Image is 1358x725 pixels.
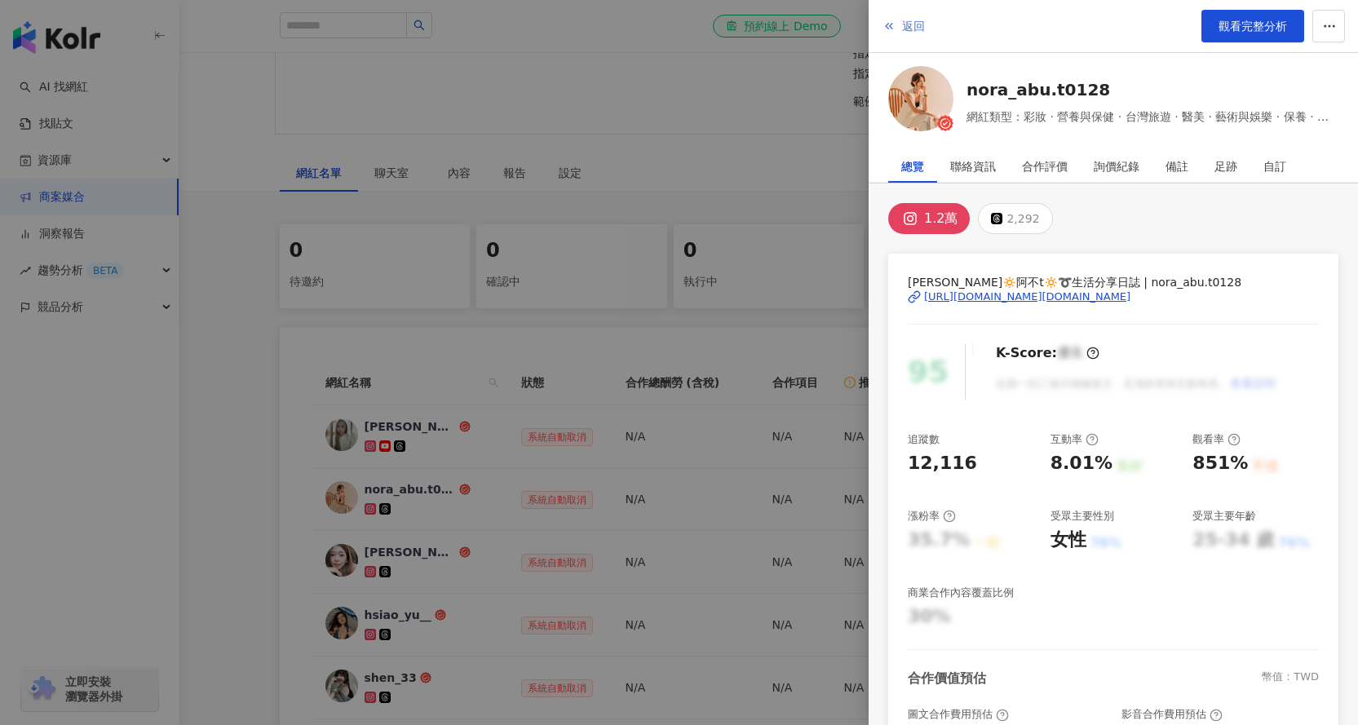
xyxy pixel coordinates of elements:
[908,509,956,524] div: 漲粉率
[908,670,986,687] div: 合作價值預估
[1166,150,1188,183] div: 備註
[1192,451,1248,476] div: 851%
[888,66,953,137] a: KOL Avatar
[967,78,1338,101] a: nora_abu.t0128
[978,203,1052,234] button: 2,292
[1262,670,1319,687] div: 幣值：TWD
[1263,150,1286,183] div: 自訂
[888,66,953,131] img: KOL Avatar
[1094,150,1139,183] div: 詢價紀錄
[1006,207,1039,230] div: 2,292
[1219,20,1287,33] span: 觀看完整分析
[882,10,926,42] button: 返回
[908,451,977,476] div: 12,116
[1192,509,1256,524] div: 受眾主要年齡
[950,150,996,183] div: 聯絡資訊
[1121,707,1223,722] div: 影音合作費用預估
[996,344,1099,362] div: K-Score :
[1051,509,1114,524] div: 受眾主要性別
[967,108,1338,126] span: 網紅類型：彩妝 · 營養與保健 · 台灣旅遊 · 醫美 · 藝術與娛樂 · 保養 · 家庭 · 財經 · 醫療與健康 · 旅遊
[1051,528,1086,553] div: 女性
[1192,432,1241,447] div: 觀看率
[908,290,1319,304] a: [URL][DOMAIN_NAME][DOMAIN_NAME]
[908,586,1014,600] div: 商業合作內容覆蓋比例
[924,207,958,230] div: 1.2萬
[888,203,970,234] button: 1.2萬
[908,707,1009,722] div: 圖文合作費用預估
[1214,150,1237,183] div: 足跡
[924,290,1130,304] div: [URL][DOMAIN_NAME][DOMAIN_NAME]
[1022,150,1068,183] div: 合作評價
[908,273,1319,291] span: [PERSON_NAME]🔅阿不t🔅➰生活分享日誌 | nora_abu.t0128
[901,150,924,183] div: 總覽
[908,432,940,447] div: 追蹤數
[1051,451,1112,476] div: 8.01%
[902,20,925,33] span: 返回
[1051,432,1099,447] div: 互動率
[1201,10,1304,42] a: 觀看完整分析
